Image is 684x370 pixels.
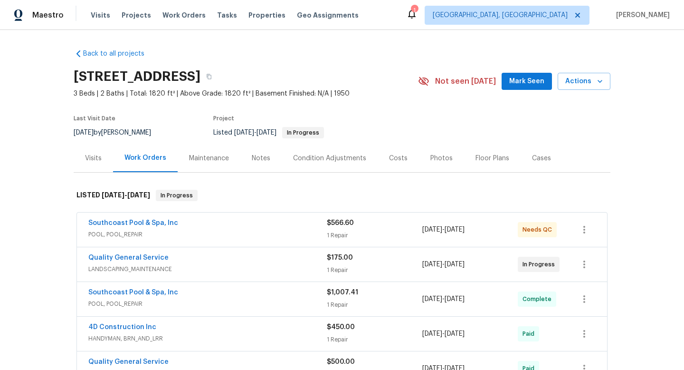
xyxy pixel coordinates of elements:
button: Actions [558,73,610,90]
div: 1 Repair [327,300,422,310]
div: 1 Repair [327,335,422,344]
span: Last Visit Date [74,116,115,121]
a: 4D Construction Inc [88,324,156,331]
span: Properties [248,10,285,20]
span: $450.00 [327,324,355,331]
span: $1,007.41 [327,289,358,296]
span: Geo Assignments [297,10,359,20]
span: [DATE] [422,261,442,268]
span: - [102,192,150,198]
span: Mark Seen [509,76,544,88]
span: [DATE] [422,331,442,337]
span: Work Orders [162,10,206,20]
div: Visits [85,154,102,163]
span: $566.60 [327,220,354,226]
span: - [422,294,465,304]
div: 1 Repair [327,265,422,275]
span: HANDYMAN, BRN_AND_LRR [88,334,327,343]
span: $175.00 [327,254,353,261]
button: Mark Seen [502,73,552,90]
span: Visits [91,10,110,20]
a: Quality General Service [88,359,169,365]
a: Southcoast Pool & Spa, Inc [88,220,178,226]
div: Condition Adjustments [293,154,366,163]
span: [DATE] [422,296,442,302]
h6: LISTED [76,190,150,201]
span: [DATE] [445,296,465,302]
span: In Progress [522,260,559,269]
span: [DATE] [445,261,465,268]
div: Costs [389,154,408,163]
div: LISTED [DATE]-[DATE]In Progress [74,180,610,211]
span: - [422,225,465,234]
a: Quality General Service [88,254,169,261]
span: - [422,329,465,339]
div: by [PERSON_NAME] [74,127,162,138]
span: Tasks [217,12,237,19]
span: [DATE] [102,192,124,198]
span: Needs QC [522,225,556,234]
a: Southcoast Pool & Spa, Inc [88,289,178,296]
span: - [234,129,276,136]
span: LANDSCAPING_MAINTENANCE [88,264,327,274]
div: Photos [430,154,453,163]
span: In Progress [283,130,323,136]
span: $500.00 [327,359,355,365]
span: [DATE] [74,129,94,136]
span: [GEOGRAPHIC_DATA], [GEOGRAPHIC_DATA] [433,10,568,20]
span: 3 Beds | 2 Baths | Total: 1820 ft² | Above Grade: 1820 ft² | Basement Finished: N/A | 1950 [74,89,418,98]
div: Work Orders [124,153,166,163]
span: Listed [213,129,324,136]
span: [DATE] [445,226,465,233]
span: Paid [522,329,538,339]
div: Maintenance [189,154,229,163]
div: 1 Repair [327,231,422,240]
span: Not seen [DATE] [435,77,496,86]
div: Floor Plans [475,154,509,163]
h2: [STREET_ADDRESS] [74,72,200,81]
span: In Progress [157,191,197,200]
span: [DATE] [256,129,276,136]
span: Project [213,116,234,121]
span: [DATE] [445,331,465,337]
div: Cases [532,154,551,163]
span: Complete [522,294,555,304]
span: - [422,260,465,269]
span: Actions [565,76,603,88]
a: Back to all projects [74,49,165,58]
span: POOL, POOL_REPAIR [88,299,327,309]
span: [DATE] [422,226,442,233]
span: [DATE] [234,129,254,136]
span: [DATE] [127,192,150,198]
button: Copy Address [200,68,218,85]
span: [PERSON_NAME] [612,10,670,20]
span: Projects [122,10,151,20]
span: POOL, POOL_REPAIR [88,230,327,239]
div: Notes [252,154,270,163]
span: Maestro [32,10,64,20]
div: 1 [411,6,418,15]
